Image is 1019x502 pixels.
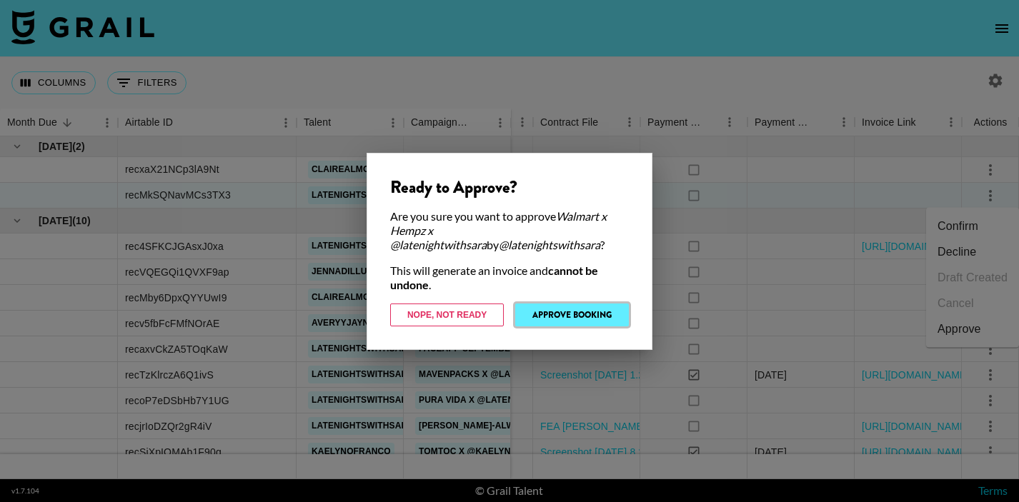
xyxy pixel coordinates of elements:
div: This will generate an invoice and . [390,263,629,292]
div: Are you sure you want to approve by ? [390,209,629,252]
em: Walmart x Hempz x @latenightwithsara [390,209,607,251]
strong: cannot be undone [390,263,598,291]
em: @ latenightswithsara [499,238,600,251]
button: Nope, Not Ready [390,303,504,326]
div: Ready to Approve? [390,176,629,198]
button: Approve Booking [515,303,629,326]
